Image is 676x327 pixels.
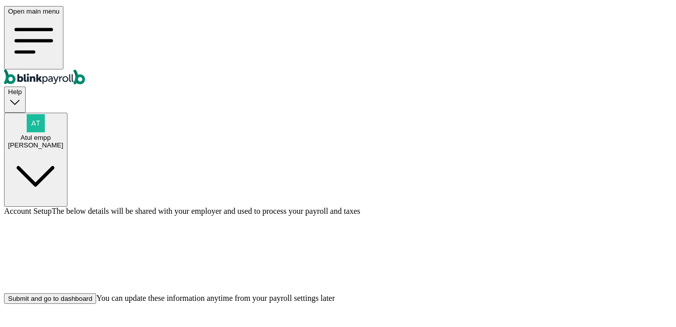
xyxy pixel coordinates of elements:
span: Atul empp [21,132,51,139]
span: You can update these information anytime from your payroll settings later [96,292,335,300]
div: Submit and go to dashboard [8,293,92,300]
span: Help [8,86,22,94]
span: Account Setup [4,205,52,213]
button: Submit and go to dashboard [4,291,96,302]
span: Open main menu [8,6,59,13]
div: [PERSON_NAME] [8,139,63,147]
button: Open main menu [4,4,63,67]
button: Help [4,85,26,110]
button: Atul empp[PERSON_NAME] [4,111,67,205]
span: The below details will be shared with your employer and used to process your payroll and taxes [52,205,360,213]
